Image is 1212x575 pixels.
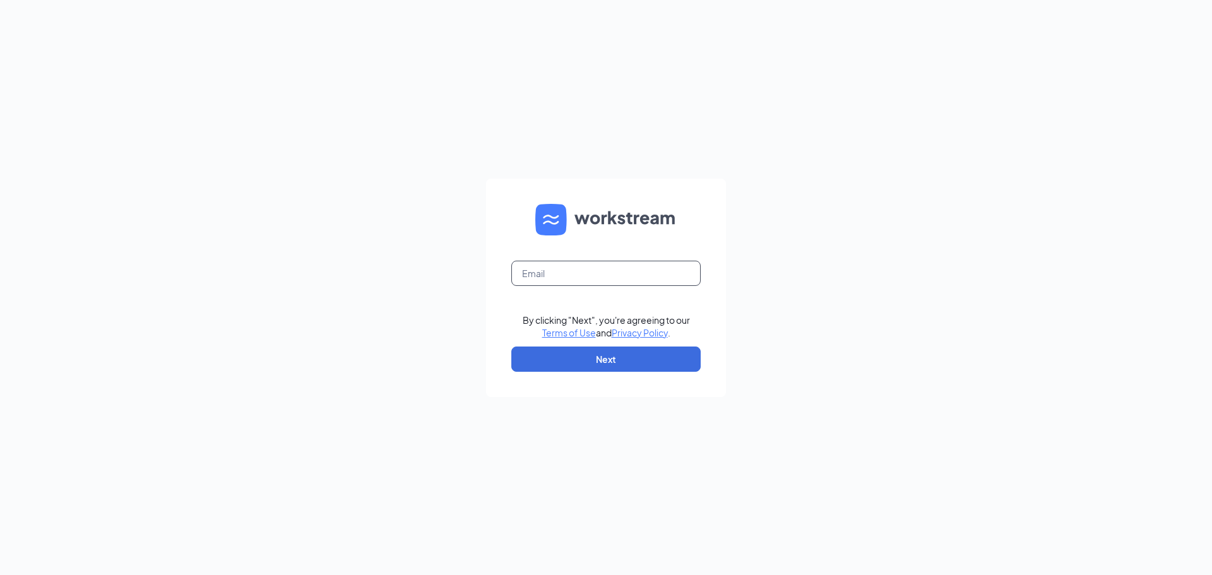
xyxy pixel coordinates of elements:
[535,204,677,235] img: WS logo and Workstream text
[542,327,596,338] a: Terms of Use
[511,261,701,286] input: Email
[511,347,701,372] button: Next
[523,314,690,339] div: By clicking "Next", you're agreeing to our and .
[612,327,668,338] a: Privacy Policy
